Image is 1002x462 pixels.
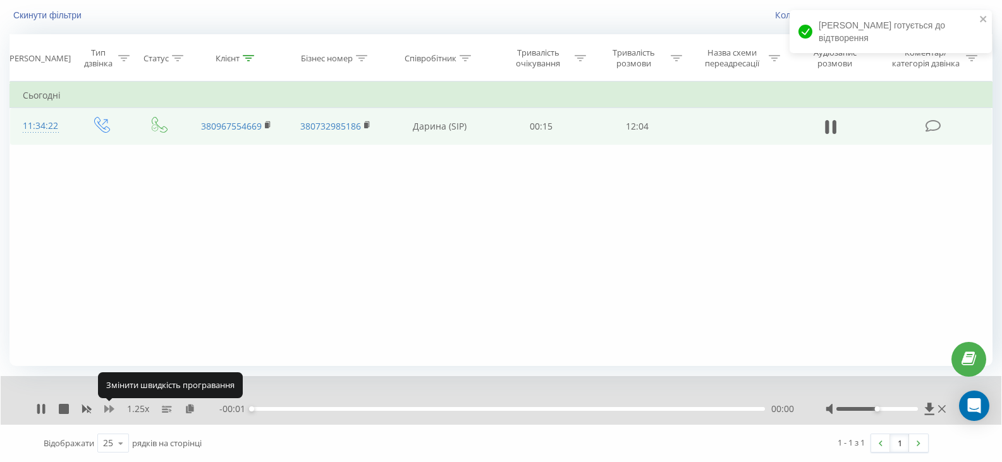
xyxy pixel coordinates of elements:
td: 00:15 [493,108,589,145]
div: 1 - 1 з 1 [838,436,865,449]
td: 12:04 [589,108,685,145]
span: рядків на сторінці [132,437,202,449]
div: Змінити швидкість програвання [98,372,243,398]
a: 1 [890,434,909,452]
div: Співробітник [405,53,456,64]
div: Accessibility label [875,406,880,411]
button: close [979,14,988,26]
div: [PERSON_NAME] готується до відтворення [790,10,992,53]
td: Сьогодні [10,83,993,108]
div: 11:34:22 [23,114,59,138]
div: Тривалість очікування [504,47,571,69]
span: 1.25 x [127,403,149,415]
button: Скинути фільтри [9,9,88,21]
a: 380732985186 [300,120,361,132]
span: - 00:01 [219,403,252,415]
div: Назва схеми переадресації [698,47,766,69]
span: 00:00 [771,403,794,415]
div: Клієнт [216,53,240,64]
div: [PERSON_NAME] [7,53,71,64]
td: Дарина (SIP) [386,108,493,145]
a: Коли дані можуть відрізнятися вiд інших систем [775,9,993,21]
span: Відображати [44,437,94,449]
a: 380967554669 [201,120,262,132]
div: Бізнес номер [301,53,353,64]
div: Accessibility label [249,406,254,411]
div: Тривалість розмови [601,47,668,69]
div: Open Intercom Messenger [959,391,989,421]
div: Тип дзвінка [82,47,114,69]
div: 25 [103,437,113,449]
div: Статус [144,53,169,64]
